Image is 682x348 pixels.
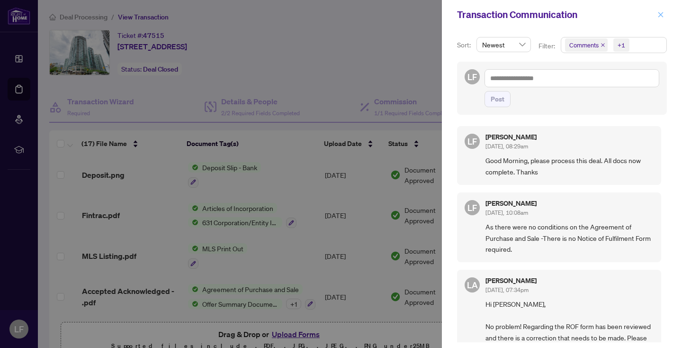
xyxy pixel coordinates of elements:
span: Comments [569,40,599,50]
span: As there were no conditions on the Agreement of Purchase and Sale -There is no Notice of Fulfilme... [485,221,654,255]
h5: [PERSON_NAME] [485,134,537,140]
span: LF [467,135,477,148]
span: [DATE], 10:08am [485,209,528,216]
h5: [PERSON_NAME] [485,200,537,207]
div: +1 [618,40,625,50]
span: close [601,43,605,47]
button: Post [485,91,511,107]
span: [DATE], 07:34pm [485,286,529,293]
span: LF [467,70,477,83]
p: Filter: [538,41,556,51]
p: Sort: [457,40,473,50]
span: Comments [565,38,608,52]
span: [DATE], 08:29am [485,143,528,150]
div: Transaction Communication [457,8,655,22]
span: Newest [482,37,525,52]
span: close [657,11,664,18]
span: Good Morning, please process this deal. All docs now complete. Thanks [485,155,654,177]
span: LF [467,201,477,214]
h5: [PERSON_NAME] [485,277,537,284]
span: LA [467,278,478,292]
